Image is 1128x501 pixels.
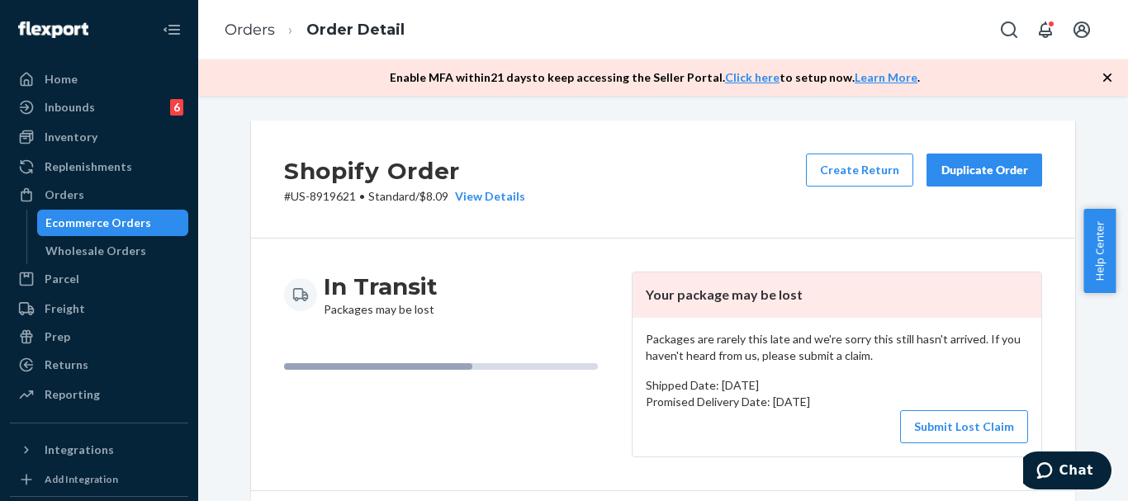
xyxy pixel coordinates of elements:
div: Add Integration [45,472,118,486]
a: Wholesale Orders [37,238,189,264]
div: Inventory [45,129,97,145]
div: Home [45,71,78,87]
a: Inventory [10,124,188,150]
a: Click here [725,70,780,84]
a: Learn More [855,70,917,84]
button: Integrations [10,437,188,463]
span: Standard [368,189,415,203]
a: Freight [10,295,188,322]
div: Packages may be lost [324,272,438,318]
button: View Details [448,188,525,205]
div: Ecommerce Orders [45,215,151,231]
button: Submit Lost Claim [900,410,1028,443]
a: Returns [10,352,188,378]
a: Parcel [10,266,188,292]
div: Returns [45,357,88,373]
div: Replenishments [45,158,132,175]
span: • [359,189,365,203]
div: Inbounds [45,99,95,116]
p: Promised Delivery Date: [DATE] [646,394,1028,410]
h2: Shopify Order [284,154,525,188]
a: Reporting [10,381,188,408]
div: Parcel [45,271,79,287]
div: Reporting [45,386,100,403]
button: Open notifications [1029,13,1062,46]
a: Orders [10,182,188,208]
a: Ecommerce Orders [37,210,189,236]
div: Duplicate Order [941,162,1028,178]
a: Home [10,66,188,92]
a: Order Detail [306,21,405,39]
div: Orders [45,187,84,203]
p: Enable MFA within 21 days to keep accessing the Seller Portal. to setup now. . [390,69,920,86]
div: Prep [45,328,70,345]
ol: breadcrumbs [211,6,418,54]
div: Freight [45,300,85,317]
button: Create Return [806,154,913,187]
img: Flexport logo [18,21,88,38]
a: Add Integration [10,470,188,489]
div: 6 [170,99,183,116]
a: Orders [225,21,275,39]
button: Help Center [1083,209,1116,293]
p: Shipped Date: [DATE] [646,377,1028,394]
div: Wholesale Orders [45,243,146,259]
a: Prep [10,324,188,350]
button: Open Search Box [993,13,1026,46]
h3: In Transit [324,272,438,301]
button: Close Navigation [155,13,188,46]
a: Inbounds6 [10,94,188,121]
a: Replenishments [10,154,188,180]
p: Packages are rarely this late and we're sorry this still hasn't arrived. If you haven't heard fro... [646,331,1028,364]
button: Open account menu [1065,13,1098,46]
div: Integrations [45,442,114,458]
button: Duplicate Order [927,154,1042,187]
header: Your package may be lost [633,272,1041,318]
p: # US-8919621 / $8.09 [284,188,525,205]
iframe: Opens a widget where you can chat to one of our agents [1023,451,1111,493]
